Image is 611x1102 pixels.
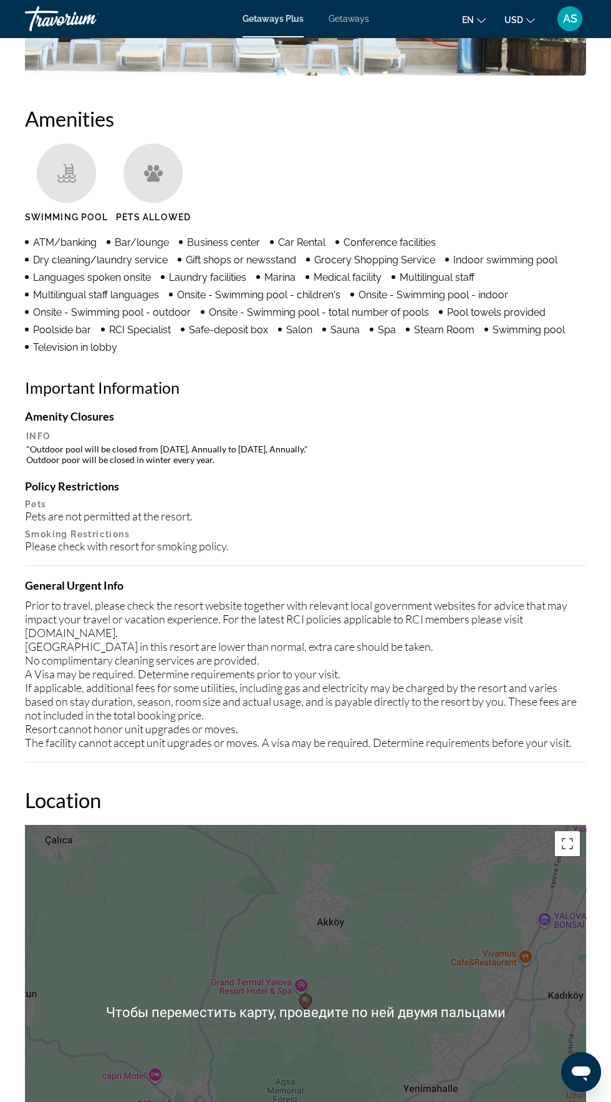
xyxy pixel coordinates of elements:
span: Pets Allowed [116,212,191,222]
span: Bar/lounge [115,236,169,248]
span: Swimming Pool [25,212,108,222]
div: Prior to travel, please check the resort website together with relevant local government websites... [25,598,586,749]
div: Please check with resort for smoking policy. [25,539,586,553]
td: "Outdoor pool will be closed from [DATE], Annually to [DATE], Annually." Outdoor poor will be clo... [26,443,585,466]
span: Medical facility [314,271,382,283]
span: RCI Specialist [109,324,171,336]
iframe: Кнопка запуска окна обмена сообщениями [561,1052,601,1092]
h2: Amenities [25,106,586,131]
h2: Location [25,787,586,812]
h4: General Urgent Info [25,578,586,592]
span: en [462,15,474,25]
span: ATM/banking [33,236,97,248]
a: Travorium [25,2,150,35]
span: Laundry facilities [169,271,246,283]
a: Getaways [329,14,369,24]
span: Onsite - Swimming pool - children's [177,289,340,301]
span: Multilingual staff [400,271,474,283]
button: Включить полноэкранный режим [555,831,580,856]
span: Onsite - Swimming pool - indoor [358,289,508,301]
span: AS [563,12,577,25]
span: Conference facilities [344,236,436,248]
div: Pets are not permitted at the resort. [25,509,586,523]
span: Multilingual staff languages [33,289,159,301]
h2: Important Information [25,378,586,397]
h4: Policy Restrictions [25,479,586,493]
span: Safe-deposit box [189,324,268,336]
button: Change language [462,11,486,29]
p: Pets [25,499,586,509]
span: Salon [286,324,312,336]
span: Languages spoken onsite [33,271,151,283]
span: Business center [187,236,260,248]
th: Info [26,431,585,442]
span: Television in lobby [33,341,117,353]
span: Swimming pool [493,324,565,336]
span: USD [504,15,523,25]
button: Change currency [504,11,535,29]
p: Smoking Restrictions [25,529,586,539]
h4: Amenity Closures [25,409,586,423]
span: Indoor swimming pool [453,254,557,266]
span: Poolside bar [33,324,91,336]
span: Gift shops or newsstand [186,254,296,266]
span: Marina [264,271,296,283]
span: Steam Room [414,324,474,336]
span: Car Rental [278,236,325,248]
span: Onsite - Swimming pool - outdoor [33,306,191,318]
span: Grocery Shopping Service [314,254,435,266]
a: Getaways Plus [243,14,304,24]
span: Dry cleaning/laundry service [33,254,168,266]
span: Onsite - Swimming pool - total number of pools [209,306,429,318]
button: User Menu [554,6,586,32]
span: Sauna [330,324,360,336]
span: Spa [378,324,396,336]
span: Pool towels provided [447,306,546,318]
